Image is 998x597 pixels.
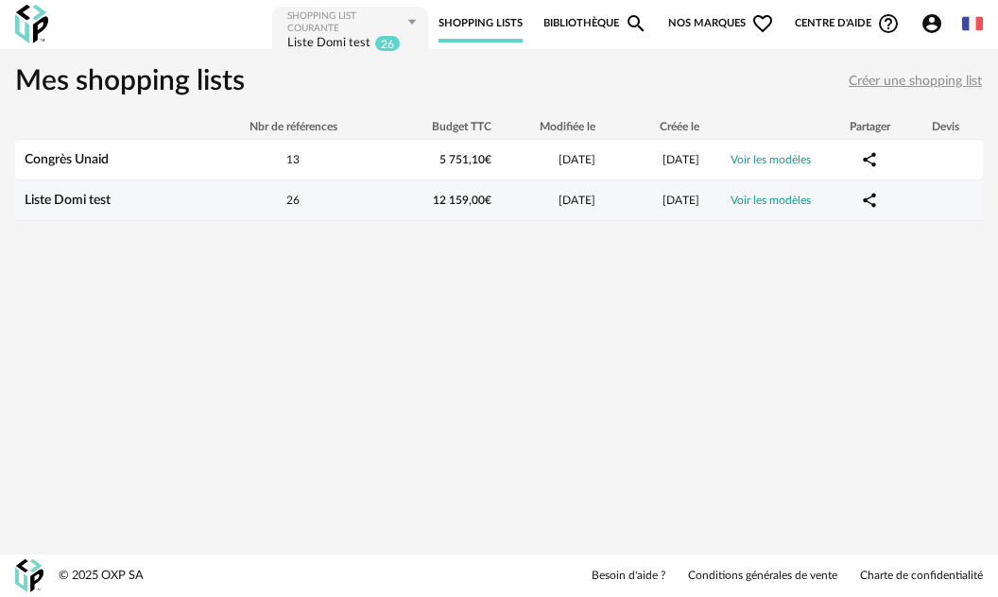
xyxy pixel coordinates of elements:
span: Magnify icon [625,12,647,35]
span: Nos marques [668,5,774,43]
span: Account Circle icon [921,12,952,35]
span: Créer une shopping list [849,75,982,88]
span: [DATE] [662,195,699,206]
div: Créée le [605,120,709,133]
span: Account Circle icon [921,12,943,35]
div: Devis [907,120,983,133]
a: Voir les modèles [731,154,811,165]
span: € [485,154,491,165]
img: fr [962,13,983,34]
span: € [485,195,491,206]
a: Besoin d'aide ? [592,569,665,584]
div: Nbr de références [208,120,378,133]
a: Voir les modèles [731,195,811,206]
img: OXP [15,5,48,43]
a: Congrès Unaid [25,153,109,166]
sup: 26 [374,35,401,52]
img: OXP [15,559,43,592]
span: Share Variant icon [861,194,878,207]
h1: Mes shopping lists [15,63,245,100]
a: BibliothèqueMagnify icon [543,5,647,43]
span: Heart Outline icon [751,12,774,35]
a: Conditions générales de vente [688,569,837,584]
span: Share Variant icon [861,153,878,166]
span: Centre d'aideHelp Circle Outline icon [795,12,900,35]
a: Liste Domi test [25,194,111,207]
span: [DATE] [662,154,699,165]
button: Créer une shopping list [848,66,983,96]
span: 13 [286,154,300,165]
span: Help Circle Outline icon [877,12,900,35]
span: 5 751,10 [439,154,491,165]
a: Charte de confidentialité [860,569,983,584]
div: Modifiée le [501,120,605,133]
span: 26 [286,195,300,206]
span: 12 159,00 [433,195,491,206]
a: Shopping Lists [439,5,523,43]
span: [DATE] [559,195,595,206]
div: Liste Domi test [287,35,370,53]
span: [DATE] [559,154,595,165]
div: Shopping List courante [287,10,405,35]
div: Budget TTC [378,120,501,133]
div: Partager [832,120,907,133]
div: © 2025 OXP SA [59,568,144,584]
